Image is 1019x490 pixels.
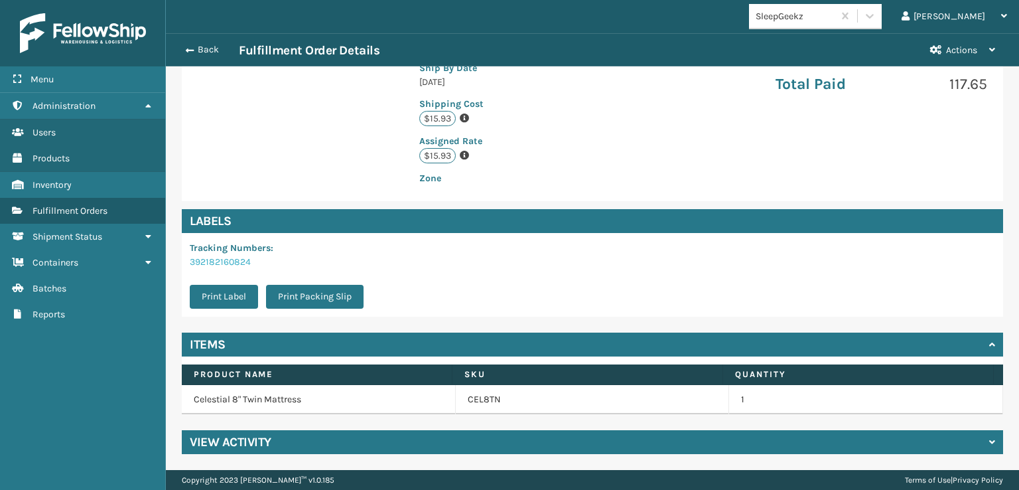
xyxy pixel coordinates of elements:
p: [DATE] [419,75,605,89]
p: Total Paid [776,74,873,94]
p: Copyright 2023 [PERSON_NAME]™ v 1.0.185 [182,470,334,490]
span: Actions [946,44,977,56]
span: Tracking Numbers : [190,242,273,254]
h4: View Activity [190,434,271,450]
span: Menu [31,74,54,85]
span: Administration [33,100,96,112]
label: Product Name [194,368,440,380]
button: Print Packing Slip [266,285,364,309]
span: Products [33,153,70,164]
span: Shipment Status [33,231,102,242]
td: Celestial 8" Twin Mattress [182,385,456,414]
label: SKU [464,368,711,380]
span: Inventory [33,179,72,191]
label: Quantity [735,368,981,380]
p: Ship By Date [419,61,605,75]
span: Reports [33,309,65,320]
button: Back [178,44,239,56]
h3: Fulfillment Order Details [239,42,379,58]
img: logo [20,13,146,53]
p: Zone [419,171,605,185]
div: SleepGeekz [756,9,835,23]
a: Terms of Use [905,475,951,485]
button: Print Label [190,285,258,309]
h4: Items [190,337,226,353]
p: 117.65 [890,74,987,94]
span: Users [33,127,56,138]
span: Batches [33,283,66,294]
p: Assigned Rate [419,134,605,148]
span: Containers [33,257,78,268]
a: 392182160824 [190,256,251,268]
a: Privacy Policy [953,475,1003,485]
a: CEL8TN [468,393,501,406]
span: Fulfillment Orders [33,205,107,216]
div: | [905,470,1003,490]
p: Shipping Cost [419,97,605,111]
p: $15.93 [419,148,456,163]
p: $15.93 [419,111,456,126]
button: Actions [918,34,1007,66]
td: 1 [729,385,1003,414]
h4: Labels [182,209,1003,233]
